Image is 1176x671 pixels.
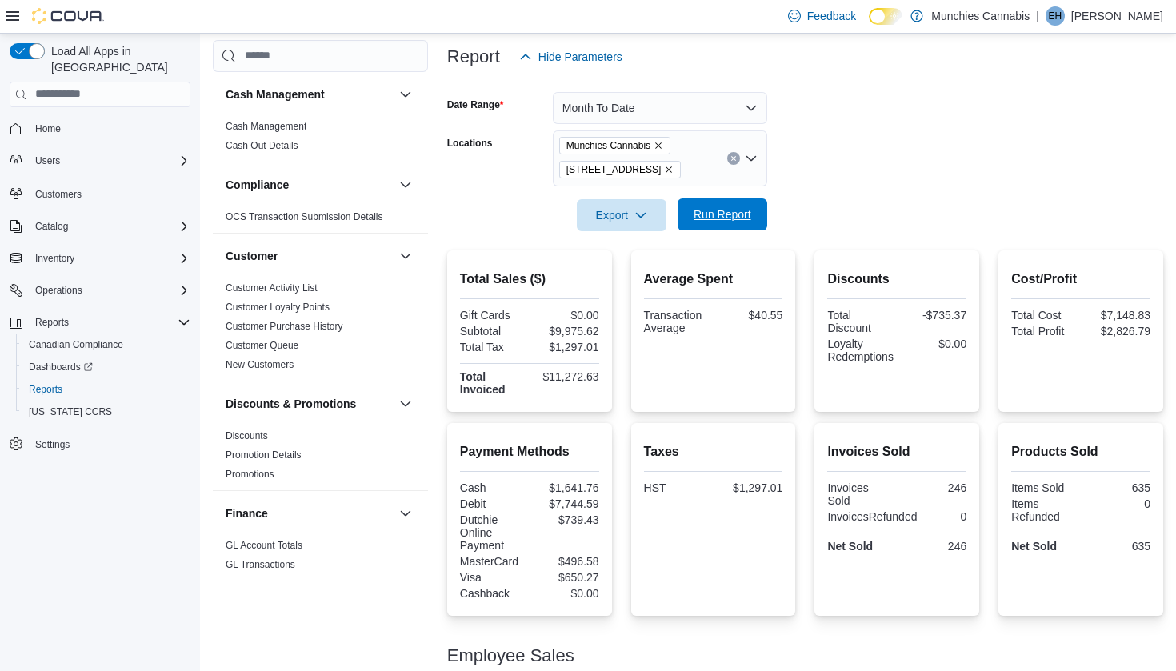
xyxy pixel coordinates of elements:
[1011,481,1078,494] div: Items Sold
[3,182,197,205] button: Customers
[447,47,500,66] h3: Report
[45,43,190,75] span: Load All Apps in [GEOGRAPHIC_DATA]
[3,117,197,140] button: Home
[533,481,599,494] div: $1,641.76
[16,378,197,401] button: Reports
[460,442,599,461] h2: Payment Methods
[226,469,274,480] a: Promotions
[226,359,294,370] a: New Customers
[533,309,599,322] div: $0.00
[827,309,894,334] div: Total Discount
[213,278,428,381] div: Customer
[29,151,66,170] button: Users
[29,249,190,268] span: Inventory
[29,183,190,203] span: Customers
[678,198,767,230] button: Run Report
[1036,6,1039,26] p: |
[3,433,197,456] button: Settings
[533,555,599,568] div: $496.58
[35,122,61,135] span: Home
[566,162,662,178] span: [STREET_ADDRESS]
[559,137,670,154] span: Munchies Cannabis
[22,402,190,421] span: Washington CCRS
[447,98,504,111] label: Date Range
[1011,270,1150,289] h2: Cost/Profit
[29,217,190,236] span: Catalog
[900,540,966,553] div: 246
[3,215,197,238] button: Catalog
[226,177,289,193] h3: Compliance
[35,154,60,167] span: Users
[538,49,622,65] span: Hide Parameters
[29,434,190,454] span: Settings
[16,356,197,378] a: Dashboards
[29,217,74,236] button: Catalog
[1049,6,1062,26] span: EH
[694,206,751,222] span: Run Report
[10,110,190,497] nav: Complex example
[460,587,526,600] div: Cashback
[226,321,343,332] a: Customer Purchase History
[827,540,873,553] strong: Net Sold
[923,510,966,523] div: 0
[226,121,306,132] a: Cash Management
[644,442,783,461] h2: Taxes
[29,361,93,373] span: Dashboards
[35,438,70,451] span: Settings
[1011,497,1078,523] div: Items Refunded
[644,309,710,334] div: Transaction Average
[1084,540,1150,553] div: 635
[460,513,526,552] div: Dutchie Online Payment
[566,138,650,154] span: Munchies Cannabis
[16,334,197,356] button: Canadian Compliance
[35,220,68,233] span: Catalog
[22,402,118,421] a: [US_STATE] CCRS
[29,185,88,204] a: Customers
[396,246,415,266] button: Customer
[460,309,526,322] div: Gift Cards
[226,449,302,461] a: Promotion Details
[22,380,69,399] a: Reports
[396,504,415,523] button: Finance
[226,505,268,521] h3: Finance
[447,646,574,665] h3: Employee Sales
[22,380,190,399] span: Reports
[900,337,966,350] div: $0.00
[716,481,782,494] div: $1,297.01
[29,435,76,454] a: Settings
[1011,540,1057,553] strong: Net Sold
[553,92,767,124] button: Month To Date
[1011,309,1078,322] div: Total Cost
[827,510,917,523] div: InvoicesRefunded
[1084,481,1150,494] div: 635
[533,497,599,510] div: $7,744.59
[460,370,506,396] strong: Total Invoiced
[460,270,599,289] h2: Total Sales ($)
[226,430,268,441] a: Discounts
[226,559,295,570] a: GL Transactions
[1011,442,1150,461] h2: Products Sold
[29,405,112,418] span: [US_STATE] CCRS
[226,396,393,412] button: Discounts & Promotions
[226,302,330,313] a: Customer Loyalty Points
[1046,6,1065,26] div: Elias Hanna
[869,25,870,26] span: Dark Mode
[35,252,74,265] span: Inventory
[533,513,599,526] div: $739.43
[807,8,856,24] span: Feedback
[745,152,758,165] button: Open list of options
[29,281,89,300] button: Operations
[213,426,428,490] div: Discounts & Promotions
[931,6,1030,26] p: Munchies Cannabis
[900,481,966,494] div: 246
[213,207,428,233] div: Compliance
[3,311,197,334] button: Reports
[533,325,599,337] div: $9,975.62
[226,248,278,264] h3: Customer
[827,481,894,507] div: Invoices Sold
[29,249,81,268] button: Inventory
[226,177,393,193] button: Compliance
[22,357,99,377] a: Dashboards
[559,161,682,178] span: 131 Beechwood Ave
[513,41,629,73] button: Hide Parameters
